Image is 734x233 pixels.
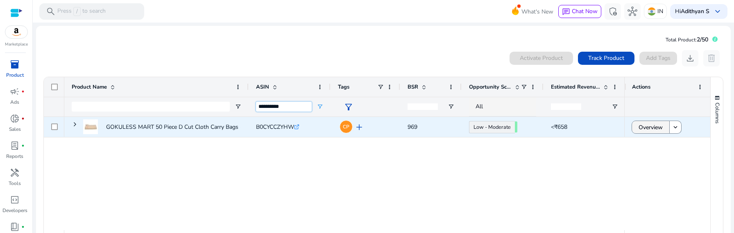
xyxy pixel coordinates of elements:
[624,3,641,20] button: hub
[628,7,637,16] span: hub
[5,26,27,38] img: amazon.svg
[21,117,25,120] span: fiber_manual_record
[408,123,417,131] span: 969
[6,71,24,79] p: Product
[657,4,663,18] p: IN
[714,103,721,123] span: Columns
[9,180,21,187] p: Tools
[338,83,349,91] span: Tags
[10,59,20,69] span: inventory_2
[681,7,709,15] b: Adithyan S
[578,52,634,65] button: Track Product
[639,119,663,136] span: Overview
[648,7,656,16] img: in.svg
[408,83,418,91] span: BSR
[46,7,56,16] span: search
[9,126,21,133] p: Sales
[713,7,723,16] span: keyboard_arrow_down
[672,123,679,131] mat-icon: keyboard_arrow_down
[317,103,323,110] button: Open Filter Menu
[256,123,294,131] span: B0CYCCZYHW
[608,7,618,16] span: admin_panel_settings
[448,103,454,110] button: Open Filter Menu
[10,87,20,96] span: campaign
[469,83,512,91] span: Opportunity Score
[343,124,349,129] span: CP
[10,98,19,106] p: Ads
[515,121,517,132] span: 54.25
[21,144,25,147] span: fiber_manual_record
[521,5,553,19] span: What's New
[2,207,27,214] p: Developers
[588,54,624,62] span: Track Product
[10,195,20,205] span: code_blocks
[72,102,230,112] input: Product Name Filter Input
[10,222,20,232] span: book_4
[106,119,281,135] p: GOKULESS MART 50 Piece D Cut Cloth Carry Bags - Eco-Friendly,...
[697,36,708,43] span: 2/50
[73,7,81,16] span: /
[21,225,25,228] span: fiber_manual_record
[551,83,600,91] span: Estimated Revenue/Day
[235,103,241,110] button: Open Filter Menu
[256,83,269,91] span: ASIN
[10,141,20,151] span: lab_profile
[5,41,28,48] p: Marketplace
[572,7,598,15] span: Chat Now
[344,102,353,112] span: filter_alt
[476,103,483,110] span: All
[666,37,697,43] span: Total Product:
[10,114,20,123] span: donut_small
[612,103,618,110] button: Open Filter Menu
[469,121,515,133] a: Low - Moderate
[6,153,23,160] p: Reports
[10,168,20,178] span: handyman
[632,121,670,134] button: Overview
[57,7,106,16] p: Press to search
[354,122,364,132] span: add
[632,83,650,91] span: Actions
[558,5,601,18] button: chatChat Now
[256,102,312,112] input: ASIN Filter Input
[605,3,621,20] button: admin_panel_settings
[682,50,698,66] button: download
[551,123,567,131] span: <₹658
[685,53,695,63] span: download
[562,8,570,16] span: chat
[675,9,709,14] p: Hi
[72,83,107,91] span: Product Name
[83,119,98,134] img: 21bW7gIM0cL._SS40_.jpg
[21,90,25,93] span: fiber_manual_record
